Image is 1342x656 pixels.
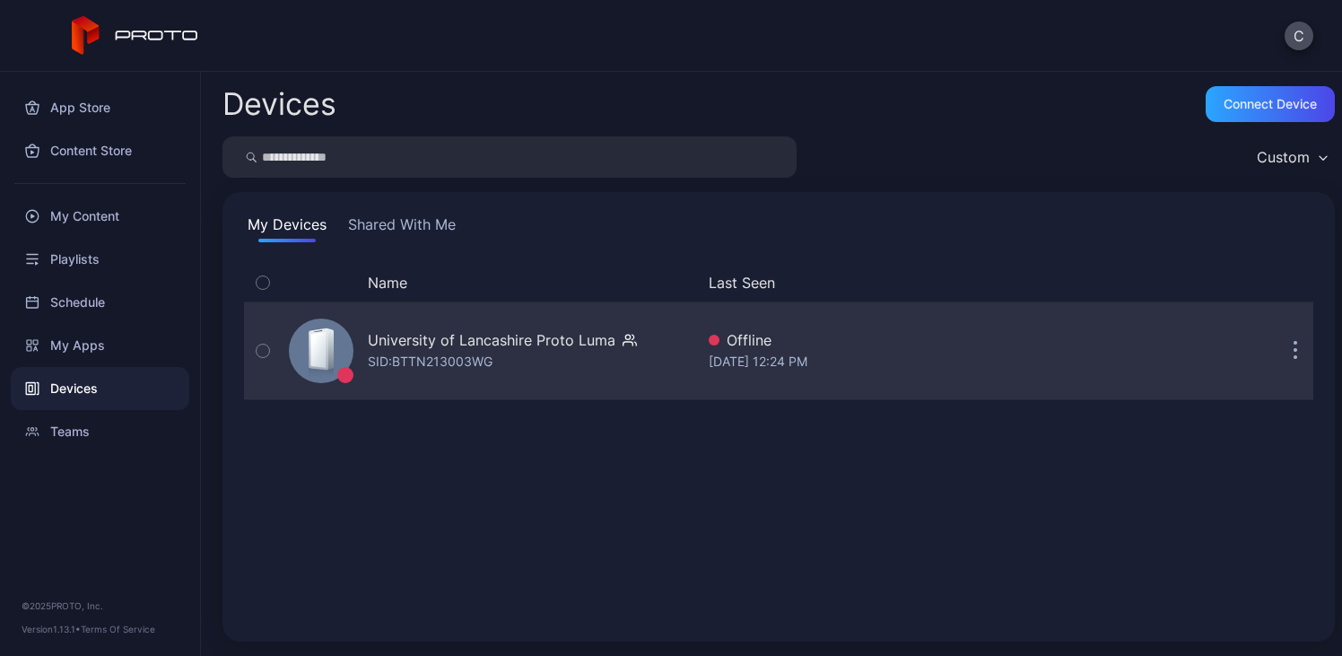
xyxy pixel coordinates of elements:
[368,351,492,372] div: SID: BTTN213003WG
[11,324,189,367] a: My Apps
[1277,272,1313,293] div: Options
[81,624,155,634] a: Terms Of Service
[709,329,1087,351] div: Offline
[22,624,81,634] span: Version 1.13.1 •
[222,88,336,120] h2: Devices
[1094,272,1256,293] div: Update Device
[11,129,189,172] a: Content Store
[11,195,189,238] a: My Content
[1285,22,1313,50] button: C
[244,214,330,242] button: My Devices
[1248,136,1335,178] button: Custom
[344,214,459,242] button: Shared With Me
[368,329,615,351] div: University of Lancashire Proto Luma
[709,272,1080,293] button: Last Seen
[11,367,189,410] a: Devices
[11,281,189,324] a: Schedule
[1206,86,1335,122] button: Connect device
[709,351,1087,372] div: [DATE] 12:24 PM
[11,410,189,453] a: Teams
[11,86,189,129] a: App Store
[1224,97,1317,111] div: Connect device
[11,238,189,281] a: Playlists
[22,599,179,613] div: © 2025 PROTO, Inc.
[368,272,407,293] button: Name
[1257,148,1310,166] div: Custom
